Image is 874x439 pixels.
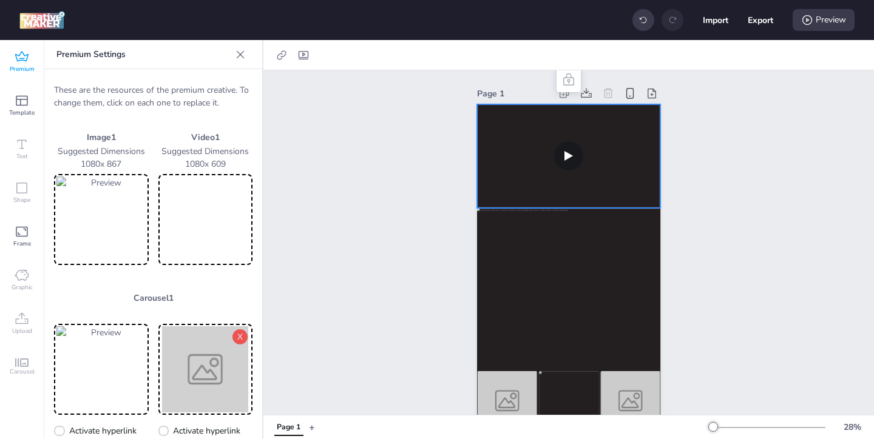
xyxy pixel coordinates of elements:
p: Premium Settings [56,40,231,69]
p: 1080 x 867 [54,158,149,170]
span: Graphic [12,283,33,292]
p: Suggested Dimensions [158,145,253,158]
span: Activate hyperlink [69,424,137,437]
p: 1080 x 609 [158,158,253,170]
span: Template [9,108,35,118]
p: Video 1 [158,131,253,144]
button: Export [748,7,773,33]
span: Shape [13,195,30,205]
span: Carousel [10,367,35,377]
div: Tabs [268,417,309,438]
p: Image 1 [54,131,149,144]
p: Carousel 1 [54,292,252,304]
img: logo Creative Maker [19,11,65,29]
p: Suggested Dimensions [54,145,149,158]
button: Import [703,7,728,33]
span: Premium [10,64,35,74]
div: Page 1 [477,87,551,100]
img: Preview [161,326,251,412]
img: Preview [56,326,146,412]
span: Frame [13,239,31,249]
div: Page 1 [277,422,300,433]
p: These are the resources of the premium creative. To change them, click on each one to replace it. [54,84,252,109]
span: Text [16,152,28,161]
span: Upload [12,326,32,336]
button: X [232,329,248,344]
span: Activate hyperlink [173,424,240,437]
img: Preview [56,176,146,263]
div: 28 % [838,421,867,434]
div: Preview [793,9,855,31]
button: + [309,417,315,438]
